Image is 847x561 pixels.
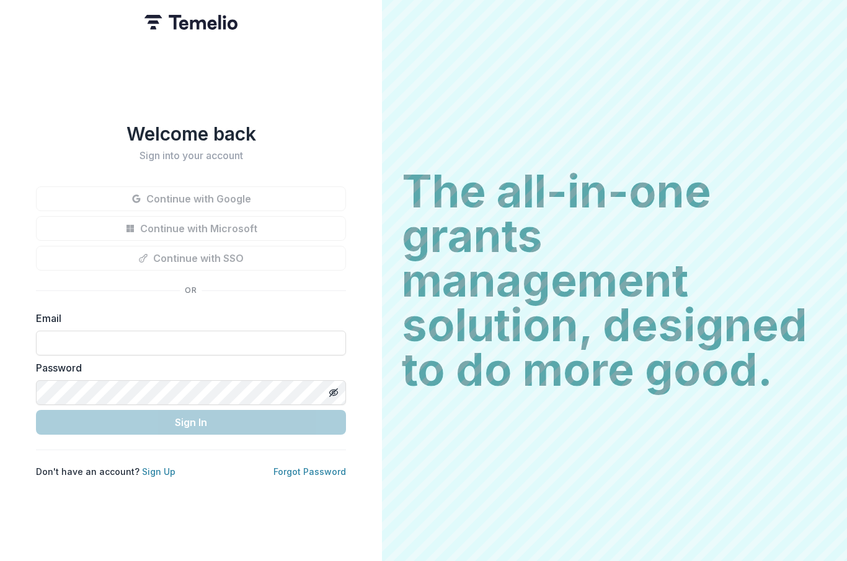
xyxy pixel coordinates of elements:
[36,186,346,211] button: Continue with Google
[36,150,346,162] h2: Sign into your account
[36,246,346,271] button: Continue with SSO
[144,15,237,30] img: Temelio
[273,466,346,477] a: Forgot Password
[36,360,339,375] label: Password
[36,410,346,435] button: Sign In
[142,466,175,477] a: Sign Up
[36,465,175,478] p: Don't have an account?
[324,383,344,402] button: Toggle password visibility
[36,123,346,145] h1: Welcome back
[36,311,339,326] label: Email
[36,216,346,241] button: Continue with Microsoft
